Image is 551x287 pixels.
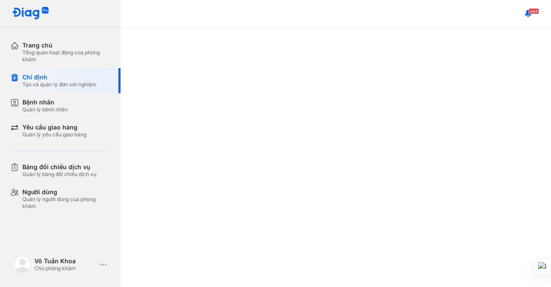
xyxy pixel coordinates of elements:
div: Quản lý yêu cầu giao hàng [22,131,87,138]
div: Quản lý người dùng của phòng khám [22,196,110,210]
span: 484 [529,8,539,14]
div: Bệnh nhân [22,98,68,106]
div: Bảng đối chiếu dịch vụ [22,163,96,171]
div: Chủ phòng khám [34,265,96,272]
img: logo [14,256,31,273]
div: Yêu cầu giao hàng [22,123,87,131]
div: Chỉ định [22,73,96,81]
div: Tổng quan hoạt động của phòng khám [22,49,110,63]
div: Người dùng [22,188,110,196]
div: Tạo và quản lý đơn xét nghiệm [22,81,96,88]
div: Võ Tuấn Khoa [34,257,96,265]
div: Quản lý bảng đối chiếu dịch vụ [22,171,96,178]
img: logo [12,7,49,20]
div: Quản lý bệnh nhân [22,106,68,113]
div: Trang chủ [22,41,110,49]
